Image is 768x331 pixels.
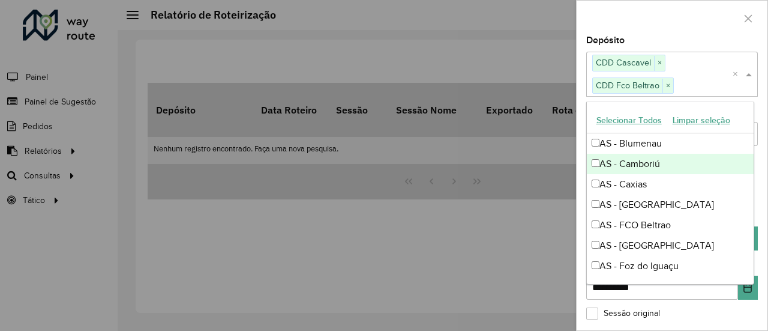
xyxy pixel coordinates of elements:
[587,174,754,195] div: AS - Caxias
[587,276,754,297] div: AS - Londrina
[591,111,667,130] button: Selecionar Todos
[587,133,754,154] div: AS - Blumenau
[586,307,660,320] label: Sessão original
[587,256,754,276] div: AS - Foz do Iguaçu
[733,67,743,82] span: Clear all
[654,56,665,70] span: ×
[593,55,654,70] span: CDD Cascavel
[587,215,754,235] div: AS - FCO Beltrao
[586,102,755,285] ng-dropdown-panel: Options list
[667,111,736,130] button: Limpar seleção
[587,195,754,215] div: AS - [GEOGRAPHIC_DATA]
[586,33,625,47] label: Depósito
[738,276,758,300] button: Choose Date
[593,78,662,93] span: CDD Fco Beltrao
[662,79,673,93] span: ×
[587,154,754,174] div: AS - Camboriú
[587,235,754,256] div: AS - [GEOGRAPHIC_DATA]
